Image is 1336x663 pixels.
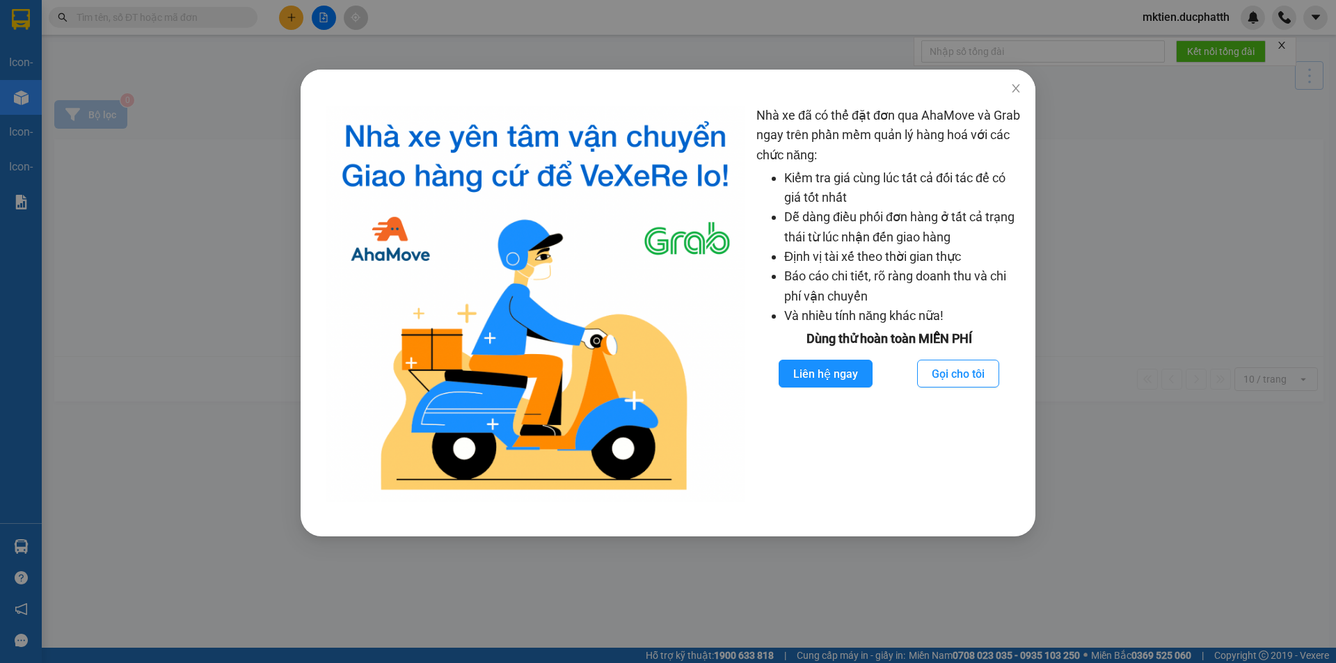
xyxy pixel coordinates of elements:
img: logo [326,106,745,502]
button: Close [996,70,1035,109]
li: Định vị tài xế theo thời gian thực [784,247,1021,266]
button: Liên hệ ngay [779,360,873,388]
li: Báo cáo chi tiết, rõ ràng doanh thu và chi phí vận chuyển [784,266,1021,306]
span: close [1010,83,1021,94]
div: Nhà xe đã có thể đặt đơn qua AhaMove và Grab ngay trên phần mềm quản lý hàng hoá với các chức năng: [756,106,1021,502]
button: Gọi cho tôi [917,360,999,388]
li: Dễ dàng điều phối đơn hàng ở tất cả trạng thái từ lúc nhận đến giao hàng [784,207,1021,247]
div: Dùng thử hoàn toàn MIỄN PHÍ [756,329,1021,349]
li: Kiểm tra giá cùng lúc tất cả đối tác để có giá tốt nhất [784,168,1021,208]
span: Liên hệ ngay [793,365,858,383]
li: Và nhiều tính năng khác nữa! [784,306,1021,326]
span: Gọi cho tôi [932,365,985,383]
